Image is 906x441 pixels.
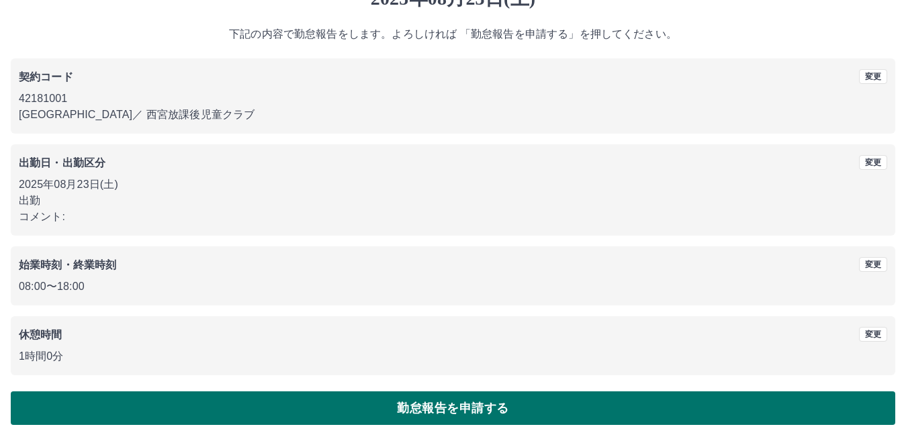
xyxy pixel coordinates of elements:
[19,259,116,271] b: 始業時刻・終業時刻
[19,329,62,340] b: 休憩時間
[19,348,887,364] p: 1時間0分
[19,71,73,83] b: 契約コード
[11,26,895,42] p: 下記の内容で勤怠報告をします。よろしければ 「勤怠報告を申請する」を押してください。
[859,327,887,342] button: 変更
[19,279,887,295] p: 08:00 〜 18:00
[859,69,887,84] button: 変更
[19,193,887,209] p: 出勤
[19,107,887,123] p: [GEOGRAPHIC_DATA] ／ 西宮放課後児童クラブ
[859,155,887,170] button: 変更
[19,177,887,193] p: 2025年08月23日(土)
[859,257,887,272] button: 変更
[19,209,887,225] p: コメント:
[19,157,105,168] b: 出勤日・出勤区分
[11,391,895,425] button: 勤怠報告を申請する
[19,91,887,107] p: 42181001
